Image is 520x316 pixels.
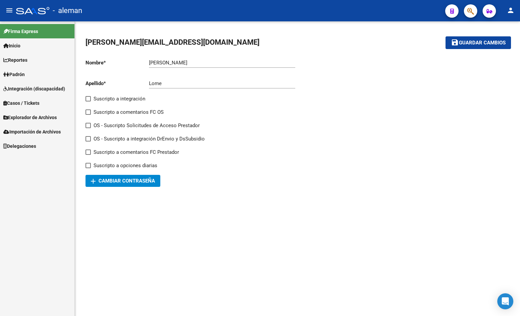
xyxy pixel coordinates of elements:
[507,6,515,14] mat-icon: person
[53,3,82,18] span: - aleman
[3,99,39,107] span: Casos / Tickets
[94,121,200,129] span: OS - Suscripto Solicitudes de Acceso Prestador
[94,162,157,170] span: Suscripto a opciones diarias
[459,40,506,46] span: Guardar cambios
[85,175,160,187] button: Cambiar Contraseña
[3,142,36,150] span: Delegaciones
[3,56,27,64] span: Reportes
[497,293,513,309] div: Open Intercom Messenger
[85,80,149,87] p: Apellido
[3,128,61,135] span: Importación de Archivos
[3,114,57,121] span: Explorador de Archivos
[451,38,459,46] mat-icon: save
[94,108,164,116] span: Suscripto a comentarios FC OS
[91,178,155,184] span: Cambiar Contraseña
[446,36,511,49] button: Guardar cambios
[85,38,259,46] span: [PERSON_NAME][EMAIL_ADDRESS][DOMAIN_NAME]
[94,148,179,156] span: Suscripto a comentarios FC Prestador
[5,6,13,14] mat-icon: menu
[3,28,38,35] span: Firma Express
[3,71,25,78] span: Padrón
[3,85,65,92] span: Integración (discapacidad)
[85,59,149,66] p: Nombre
[3,42,20,49] span: Inicio
[94,95,145,103] span: Suscripto a integración
[89,177,97,185] mat-icon: add
[94,135,205,143] span: OS - Suscripto a integración DrEnvio y DsSubsidio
